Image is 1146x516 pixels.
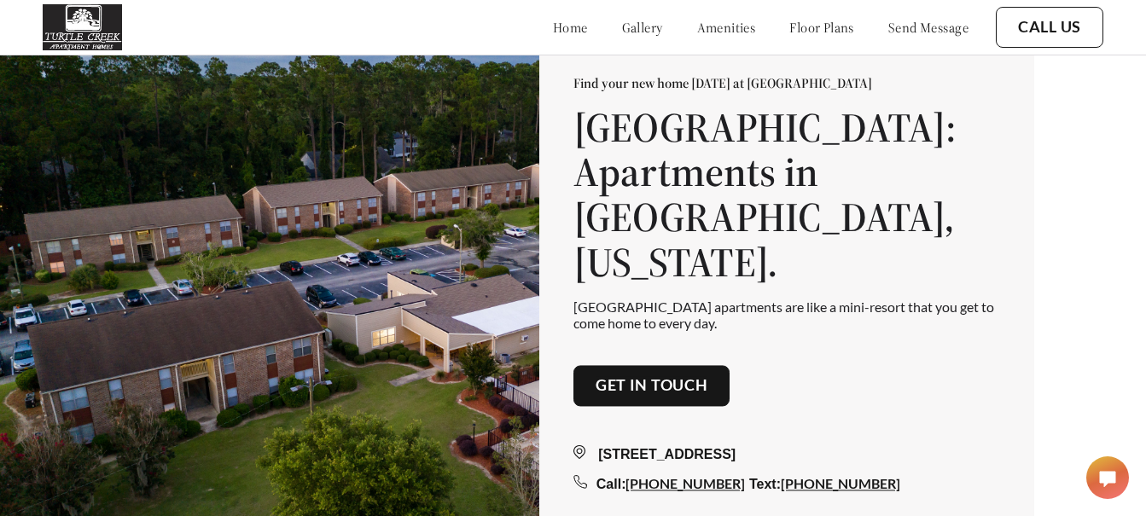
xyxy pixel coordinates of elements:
[43,4,122,50] img: Company logo
[888,19,969,36] a: send message
[596,377,708,396] a: Get in touch
[781,475,900,491] a: [PHONE_NUMBER]
[596,477,626,491] span: Call:
[573,74,1000,91] p: Find your new home [DATE] at [GEOGRAPHIC_DATA]
[996,7,1103,48] button: Call Us
[789,19,854,36] a: floor plans
[622,19,663,36] a: gallery
[625,475,745,491] a: [PHONE_NUMBER]
[697,19,756,36] a: amenities
[573,105,1000,285] h1: [GEOGRAPHIC_DATA]: Apartments in [GEOGRAPHIC_DATA], [US_STATE].
[1018,18,1081,37] a: Call Us
[749,477,781,491] span: Text:
[553,19,588,36] a: home
[573,444,1000,465] div: [STREET_ADDRESS]
[573,366,730,407] button: Get in touch
[573,299,1000,331] p: [GEOGRAPHIC_DATA] apartments are like a mini-resort that you get to come home to every day.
